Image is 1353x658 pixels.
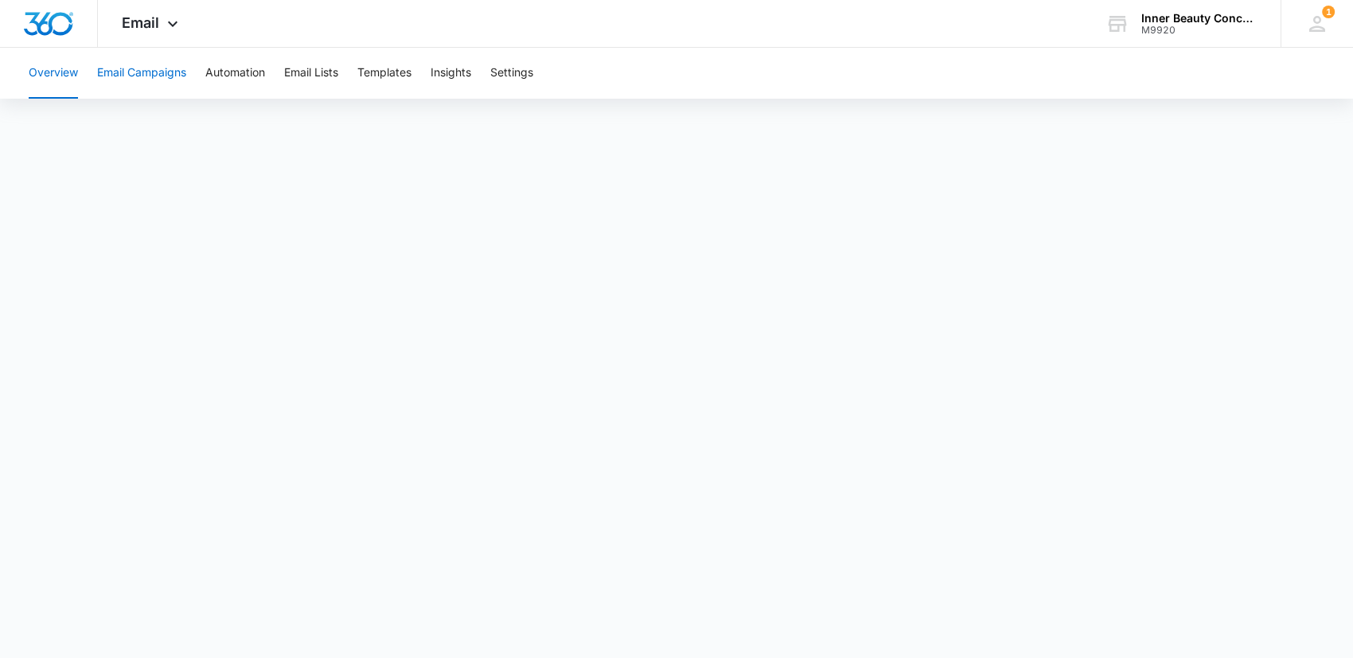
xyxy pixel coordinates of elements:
[97,48,186,99] button: Email Campaigns
[1322,6,1335,18] span: 1
[1141,12,1257,25] div: account name
[205,48,265,99] button: Automation
[29,48,78,99] button: Overview
[284,48,338,99] button: Email Lists
[1141,25,1257,36] div: account id
[1322,6,1335,18] div: notifications count
[122,14,159,31] span: Email
[357,48,411,99] button: Templates
[490,48,533,99] button: Settings
[431,48,471,99] button: Insights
